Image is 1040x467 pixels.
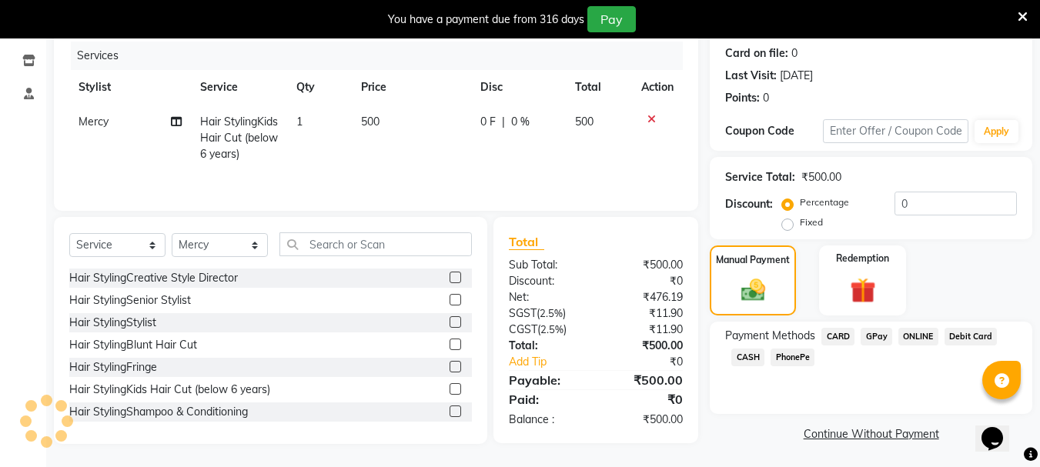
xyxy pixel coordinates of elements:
div: You have a payment due from 316 days [388,12,584,28]
div: Hair StylingKids Hair Cut (below 6 years) [69,382,270,398]
div: Coupon Code [725,123,822,139]
div: ₹476.19 [596,289,694,305]
th: Action [632,70,683,105]
span: 0 % [511,114,530,130]
div: Hair StylingStylist [69,315,156,331]
span: CGST [509,322,537,336]
div: ₹500.00 [596,371,694,389]
div: ₹0 [596,390,694,409]
div: ₹500.00 [596,257,694,273]
div: ₹500.00 [596,412,694,428]
div: Sub Total: [497,257,596,273]
div: Points: [725,90,760,106]
span: 2.5% [540,323,563,335]
div: Total: [497,338,596,354]
span: SGST [509,306,537,320]
div: Hair StylingSenior Stylist [69,292,191,309]
div: ₹0 [613,354,695,370]
span: GPay [861,328,892,345]
span: 500 [361,115,380,128]
input: Search or Scan [279,232,472,256]
span: Mercy [79,115,109,128]
a: Continue Without Payment [713,426,1029,442]
span: CARD [821,328,854,345]
div: ₹11.90 [596,322,694,338]
span: 1 [296,115,303,128]
div: Hair StylingBlunt Hair Cut [69,337,197,353]
div: Payable: [497,371,596,389]
span: 2.5% [540,307,563,319]
th: Service [191,70,288,105]
div: 0 [763,90,769,106]
div: ( ) [497,322,596,338]
div: ₹500.00 [596,338,694,354]
input: Enter Offer / Coupon Code [823,119,968,143]
span: | [502,114,505,130]
img: _cash.svg [734,276,773,304]
div: Hair StylingShampoo & Conditioning [69,404,248,420]
div: Hair StylingFringe [69,359,157,375]
div: Net: [497,289,596,305]
label: Fixed [800,215,823,229]
button: Pay [587,6,636,32]
span: CASH [731,349,764,366]
span: 500 [575,115,594,128]
th: Disc [471,70,566,105]
div: 0 [791,45,798,62]
label: Redemption [836,252,889,265]
div: ( ) [497,305,596,322]
iframe: chat widget [975,405,1025,452]
div: Service Total: [725,169,795,185]
img: _gift.svg [842,275,884,306]
th: Stylist [69,70,191,105]
span: ONLINE [898,328,938,345]
label: Manual Payment [716,253,790,267]
div: Discount: [497,273,596,289]
div: Last Visit: [725,68,777,84]
div: Hair StylingCreative Style Director [69,270,238,286]
span: PhonePe [771,349,814,366]
th: Price [352,70,471,105]
span: Hair StylingKids Hair Cut (below 6 years) [200,115,278,161]
div: Card on file: [725,45,788,62]
a: Add Tip [497,354,612,370]
div: Balance : [497,412,596,428]
span: 0 F [480,114,496,130]
div: ₹500.00 [801,169,841,185]
th: Qty [287,70,352,105]
span: Payment Methods [725,328,815,344]
button: Apply [975,120,1018,143]
label: Percentage [800,195,849,209]
div: Services [71,42,694,70]
span: Debit Card [945,328,998,345]
div: ₹11.90 [596,305,694,322]
th: Total [566,70,633,105]
span: Total [509,234,544,250]
div: Paid: [497,390,596,409]
div: Discount: [725,196,773,212]
div: [DATE] [780,68,813,84]
div: ₹0 [596,273,694,289]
